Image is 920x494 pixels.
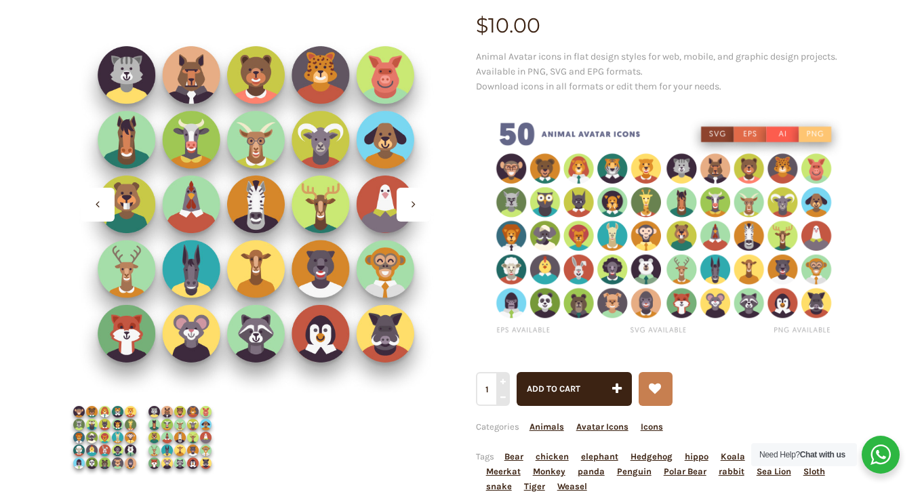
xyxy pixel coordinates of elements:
[721,451,745,461] a: Koala
[476,372,508,406] input: Qty
[557,481,587,491] a: Weasel
[685,451,708,461] a: hippo
[631,451,673,461] a: Hedgehog
[536,451,569,461] a: chicken
[581,451,618,461] a: elephant
[476,13,488,38] span: $
[617,466,652,476] a: Penguin
[524,481,545,491] a: Tiger
[529,421,564,432] a: Animals
[800,450,845,459] strong: Chat with us
[757,466,791,476] a: Sea Lion
[578,466,605,476] a: panda
[527,384,580,394] span: Add to cart
[486,466,521,476] a: Meerkat
[486,481,512,491] a: snake
[476,13,540,38] bdi: 10.00
[803,466,825,476] a: Sloth
[504,451,523,461] a: Bear
[641,421,663,432] a: Icons
[664,466,706,476] a: Polar Bear
[476,49,854,94] p: Animal Avatar icons in flat design styles for web, mobile, and graphic design projects. Available...
[576,421,628,432] a: Avatar Icons
[517,372,632,406] button: Add to cart
[533,466,565,476] a: Monkey
[476,421,663,432] span: Categories
[476,451,825,491] span: Tags
[759,450,845,459] span: Need Help?
[719,466,744,476] a: rabbit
